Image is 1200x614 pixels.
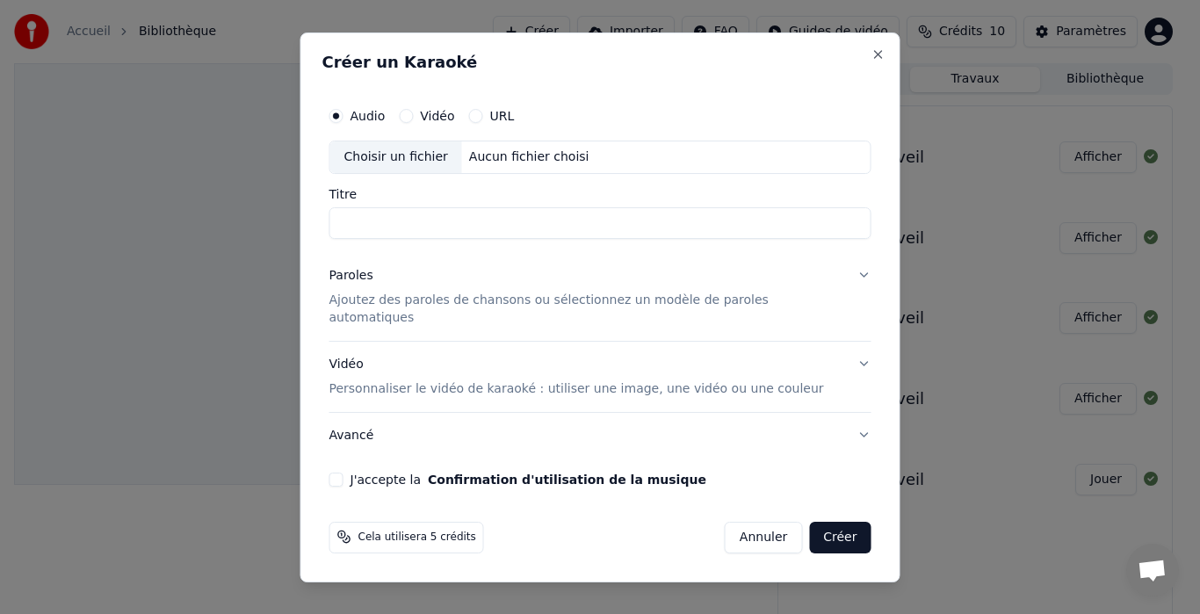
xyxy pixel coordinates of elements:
button: ParolesAjoutez des paroles de chansons ou sélectionnez un modèle de paroles automatiques [329,253,871,341]
p: Ajoutez des paroles de chansons ou sélectionnez un modèle de paroles automatiques [329,292,843,327]
div: Choisir un fichier [330,141,462,173]
div: Aucun fichier choisi [462,148,596,166]
button: Avancé [329,412,871,458]
label: J'accepte la [351,473,706,485]
button: Créer [809,521,871,553]
span: Cela utilisera 5 crédits [358,530,476,544]
label: URL [490,110,515,122]
p: Personnaliser le vidéo de karaoké : utiliser une image, une vidéo ou une couleur [329,379,824,397]
div: Vidéo [329,355,824,397]
h2: Créer un Karaoké [322,54,878,70]
label: Titre [329,188,871,200]
div: Paroles [329,267,373,285]
button: Annuler [725,521,802,553]
label: Audio [351,110,386,122]
button: VidéoPersonnaliser le vidéo de karaoké : utiliser une image, une vidéo ou une couleur [329,341,871,411]
button: J'accepte la [428,473,706,485]
label: Vidéo [420,110,454,122]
